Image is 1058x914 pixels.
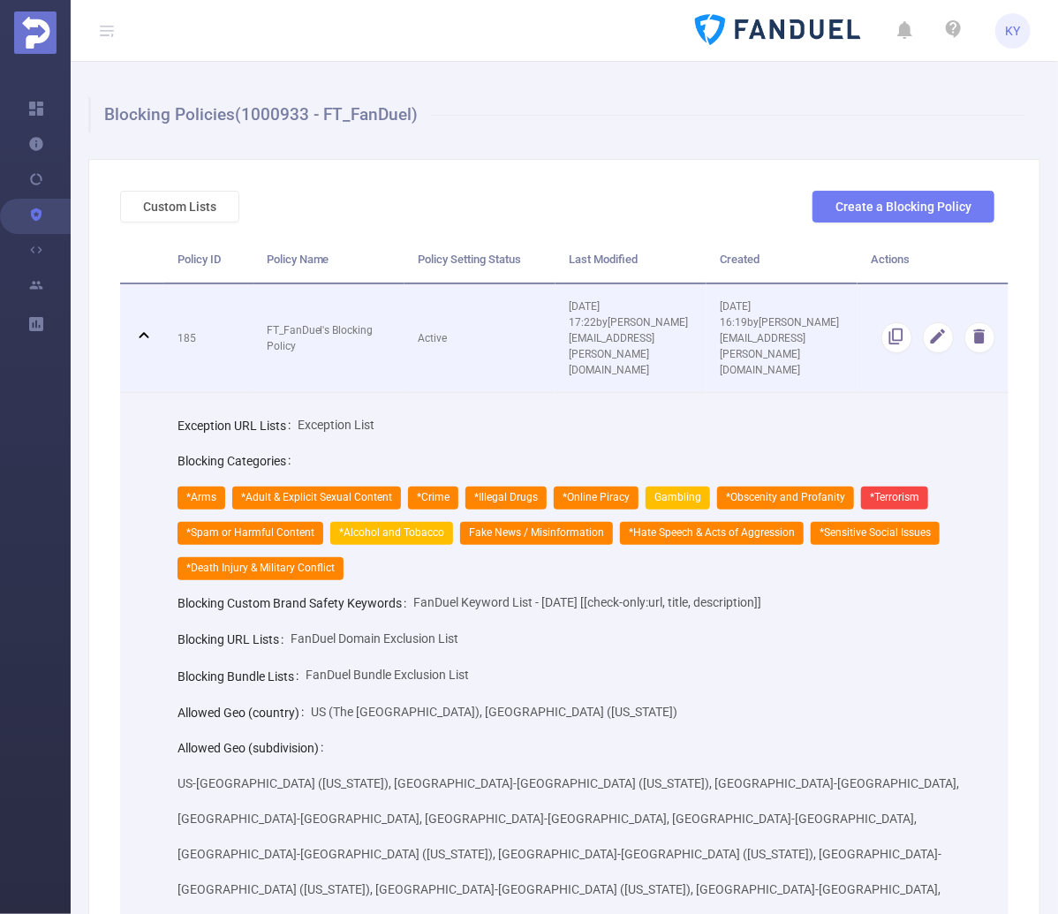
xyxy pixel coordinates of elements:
[120,191,239,223] button: Custom Lists
[164,284,253,393] td: 185
[178,557,344,580] span: *Death Injury & Military Conflict
[413,595,761,609] span: FanDuel Keyword List - [DATE] [[check-only:url, title, description]]
[291,631,458,646] span: FanDuel Domain Exclusion List
[178,487,225,510] span: *Arms
[178,454,298,468] label: Blocking Categories
[1006,13,1021,49] span: KY
[306,668,469,682] span: FanDuel Bundle Exclusion List
[418,332,447,344] span: Active
[88,97,1025,132] h1: Blocking Policies (1000933 - FT_FanDuel)
[178,706,311,720] label: Allowed Geo (country)
[569,300,688,376] span: [DATE] 17:22 by [PERSON_NAME][EMAIL_ADDRESS][PERSON_NAME][DOMAIN_NAME]
[298,418,374,432] span: Exception List
[14,11,57,54] img: Protected Media
[120,200,239,214] a: Custom Lists
[720,300,839,376] span: [DATE] 16:19 by [PERSON_NAME][EMAIL_ADDRESS][PERSON_NAME][DOMAIN_NAME]
[330,522,453,545] span: *Alcohol and Tobacco
[408,487,458,510] span: *Crime
[717,487,854,510] span: *Obscenity and Profanity
[465,487,547,510] span: *Illegal Drugs
[253,284,404,393] td: FT_FanDuel's Blocking Policy
[178,419,298,433] label: Exception URL Lists
[418,253,521,266] span: Policy Setting Status
[460,522,613,545] span: Fake News / Misinformation
[812,191,994,223] button: Create a Blocking Policy
[811,522,940,545] span: *Sensitive Social Issues
[178,632,291,646] label: Blocking URL Lists
[861,487,928,510] span: *Terrorism
[267,253,329,266] span: Policy Name
[178,522,323,545] span: *Spam or Harmful Content
[178,596,413,610] label: Blocking Custom Brand Safety Keywords
[232,487,401,510] span: *Adult & Explicit Sexual Content
[554,487,639,510] span: *Online Piracy
[311,705,677,719] span: US (The [GEOGRAPHIC_DATA]), [GEOGRAPHIC_DATA] ([US_STATE])
[178,741,330,755] label: Allowed Geo (subdivision)
[569,253,638,266] span: Last Modified
[720,253,759,266] span: Created
[178,669,306,684] label: Blocking Bundle Lists
[178,253,221,266] span: Policy ID
[646,487,710,510] span: Gambling
[871,253,910,266] span: Actions
[620,522,804,545] span: *Hate Speech & Acts of Aggression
